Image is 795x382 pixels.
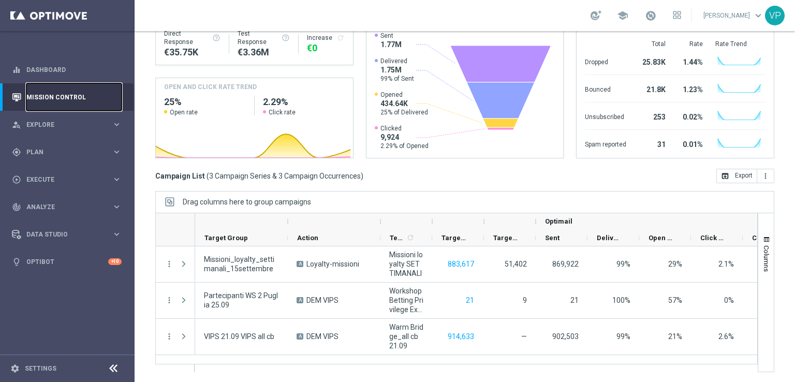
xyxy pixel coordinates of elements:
button: person_search Explore keyboard_arrow_right [11,121,122,129]
span: Open Rate = Opened / Delivered [668,332,682,341]
div: Rate Trend [715,40,765,48]
button: Data Studio keyboard_arrow_right [11,230,122,239]
span: 51,402 [505,260,527,268]
div: 25.83K [639,53,666,69]
span: DEM VIPS [306,332,338,341]
div: Mission Control [12,83,122,111]
span: Warm Bridge_all cb 21.09 [389,322,423,350]
i: refresh [406,233,415,242]
span: Explore [26,122,112,128]
span: Delivered [380,57,414,65]
span: 9,924 [380,133,429,142]
i: equalizer [12,65,21,75]
span: A [297,261,303,267]
span: Delivery Rate [597,234,622,242]
div: 1.44% [678,53,703,69]
div: Unsubscribed [585,108,626,124]
span: ) [361,171,363,181]
span: Execute [26,177,112,183]
button: lightbulb Optibot +10 [11,258,122,266]
div: Data Studio [12,230,112,239]
i: keyboard_arrow_right [112,120,122,129]
span: Targeted Responders [493,234,518,242]
i: lightbulb [12,257,21,267]
div: Direct Response [164,30,220,46]
div: Test Response [238,30,290,46]
div: Spam reported [585,135,626,152]
button: play_circle_outline Execute keyboard_arrow_right [11,175,122,184]
div: Rate [678,40,703,48]
span: Click Rate [700,234,725,242]
span: VIPS 21.09 VIPS all cb [204,332,274,341]
span: Target Group [204,234,248,242]
div: Row Groups [183,198,311,206]
div: Press SPACE to select this row. [156,319,195,355]
span: Loyalty-missioni [306,259,359,269]
a: Settings [25,365,56,372]
span: 1.75M [380,65,414,75]
a: Optibot [26,248,108,275]
span: Click Rate = Clicked / Opened [718,332,734,341]
button: refresh [336,34,345,42]
span: Missioni loyalty SETTIMANALI [389,250,423,278]
div: 31 [639,135,666,152]
span: Click rate [269,108,296,116]
div: Explore [12,120,112,129]
i: open_in_browser [721,172,729,180]
span: Clicked [752,234,777,242]
div: Plan [12,148,112,157]
span: 21 [570,296,579,304]
div: track_changes Analyze keyboard_arrow_right [11,203,122,211]
span: Opened [380,91,428,99]
a: Dashboard [26,56,122,83]
span: Targeted Customers [441,234,466,242]
span: Missioni_loyalty_settimanali_15settembre [204,255,279,273]
span: Drag columns here to group campaigns [183,198,311,206]
div: 253 [639,108,666,124]
span: Columns [762,245,771,272]
div: Analyze [12,202,112,212]
span: — [521,332,527,341]
span: ( [207,171,209,181]
h3: Campaign List [155,171,363,181]
div: €35,746 [164,46,220,58]
div: Bounced [585,80,626,97]
span: Delivery Rate = Delivered / Sent [616,260,630,268]
span: Click Rate = Clicked / Opened [724,296,734,304]
button: 914,633 [447,330,475,343]
button: more_vert [165,332,174,341]
button: gps_fixed Plan keyboard_arrow_right [11,148,122,156]
i: person_search [12,120,21,129]
h4: OPEN AND CLICK RATE TREND [164,82,257,92]
span: Calculate column [405,232,415,243]
i: keyboard_arrow_right [112,147,122,157]
span: Partecipanti WS 2 Puglia 25.09 [204,291,279,310]
div: Total [639,40,666,48]
div: 21.8K [639,80,666,97]
multiple-options-button: Export to CSV [716,171,774,180]
button: more_vert [165,296,174,305]
span: Clicked [380,124,429,133]
button: equalizer Dashboard [11,66,122,74]
span: Delivery Rate = Delivered / Sent [616,332,630,341]
span: Analyze [26,204,112,210]
button: 883,617 [447,258,475,271]
h2: 2.29% [263,96,345,108]
span: keyboard_arrow_down [753,10,764,21]
div: +10 [108,258,122,265]
div: Press SPACE to select this row. [156,283,195,319]
span: 25% of Delivered [380,108,428,116]
span: Sent [545,234,560,242]
span: Open Rate = Opened / Delivered [668,296,682,304]
span: 2.29% of Opened [380,142,429,150]
i: keyboard_arrow_right [112,174,122,184]
i: track_changes [12,202,21,212]
span: Open rate [170,108,198,116]
span: Plan [26,149,112,155]
span: DEM VIPS [306,296,338,305]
